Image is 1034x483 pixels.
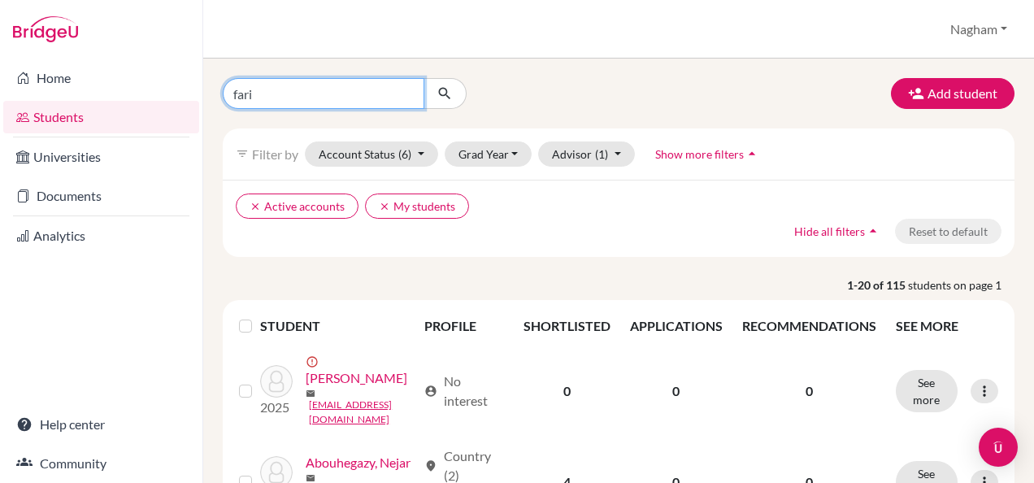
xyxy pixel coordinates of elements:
i: arrow_drop_up [865,223,881,239]
td: 0 [620,346,732,437]
button: Nagham [943,14,1014,45]
span: location_on [424,459,437,472]
button: Grad Year [445,141,532,167]
i: clear [379,201,390,212]
a: Analytics [3,220,199,252]
p: 0 [742,381,876,401]
th: SEE MORE [886,307,1008,346]
a: Abouhegazy, Nejar [306,453,411,472]
img: Bridge-U [13,16,78,42]
button: Hide all filtersarrow_drop_up [780,219,895,244]
th: STUDENT [260,307,415,346]
button: Reset to default [895,219,1001,244]
a: Help center [3,408,199,441]
button: Add student [891,78,1014,109]
span: mail [306,389,315,398]
button: clearMy students [365,194,469,219]
th: PROFILE [415,307,514,346]
strong: 1-20 of 115 [847,276,908,294]
div: Open Intercom Messenger [979,428,1018,467]
a: [EMAIL_ADDRESS][DOMAIN_NAME] [309,398,417,427]
th: SHORTLISTED [514,307,620,346]
th: RECOMMENDATIONS [732,307,886,346]
span: students on page 1 [908,276,1014,294]
button: Advisor(1) [538,141,635,167]
span: (1) [595,147,608,161]
a: Universities [3,141,199,173]
span: Filter by [252,146,298,162]
a: Documents [3,180,199,212]
td: 0 [514,346,620,437]
img: Abdelaziz, Razan [260,365,293,398]
button: See more [896,370,958,412]
span: Show more filters [655,147,744,161]
a: Community [3,447,199,480]
button: Account Status(6) [305,141,438,167]
p: 2025 [260,398,293,417]
span: (6) [398,147,411,161]
div: No interest [424,372,504,411]
i: clear [250,201,261,212]
span: error_outline [306,355,322,368]
i: arrow_drop_up [744,146,760,162]
a: Home [3,62,199,94]
span: mail [306,473,315,483]
button: Show more filtersarrow_drop_up [641,141,774,167]
i: filter_list [236,147,249,160]
button: clearActive accounts [236,194,358,219]
input: Find student by name... [223,78,424,109]
a: [PERSON_NAME] [306,368,407,388]
th: APPLICATIONS [620,307,732,346]
span: Hide all filters [794,224,865,238]
a: Students [3,101,199,133]
span: account_circle [424,385,437,398]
